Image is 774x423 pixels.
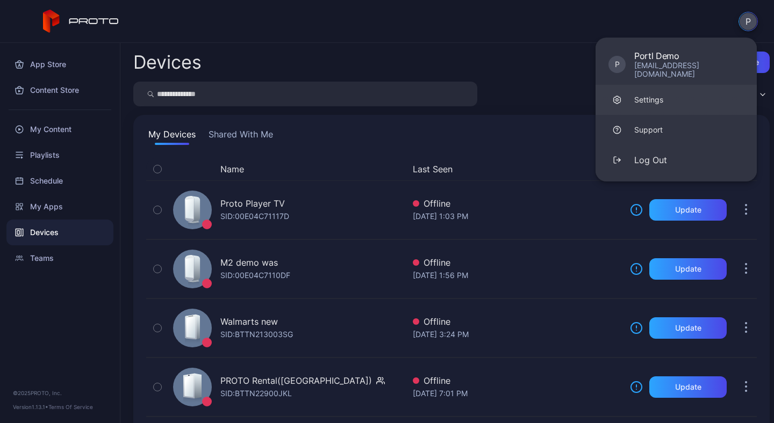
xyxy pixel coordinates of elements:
button: Update [649,376,727,398]
div: © 2025 PROTO, Inc. [13,389,107,397]
a: Terms Of Service [48,404,93,410]
a: Schedule [6,168,113,194]
div: P [608,56,626,73]
div: Walmarts new [220,315,278,328]
button: My Devices [146,128,198,145]
div: [DATE] 1:56 PM [413,269,621,282]
div: Offline [413,197,621,210]
div: Update [675,324,701,332]
div: Portl Demo [634,50,744,61]
div: SID: BTTN22900JKL [220,387,292,400]
div: Proto Player TV [220,197,285,210]
a: Content Store [6,77,113,103]
div: Settings [634,94,663,105]
h2: Devices [133,53,202,72]
span: Version 1.13.1 • [13,404,48,410]
a: Settings [596,85,757,115]
div: Log Out [634,154,667,166]
a: PPortl Demo[EMAIL_ADDRESS][DOMAIN_NAME] [596,44,757,85]
button: Update [649,258,727,280]
div: Update [675,206,701,214]
div: M2 demo was [220,256,278,269]
button: Update [649,199,727,221]
a: Devices [6,220,113,245]
div: SID: 00E04C71117D [220,210,289,223]
div: [EMAIL_ADDRESS][DOMAIN_NAME] [634,61,744,78]
div: SID: BTTN213003SG [220,328,293,341]
div: Update [675,265,701,273]
button: Last Seen [413,163,617,176]
a: App Store [6,52,113,77]
a: Playlists [6,142,113,168]
div: Support [634,125,663,135]
a: My Apps [6,194,113,220]
div: Update [675,383,701,391]
div: [DATE] 1:03 PM [413,210,621,223]
button: Log Out [596,145,757,175]
div: PROTO Rental([GEOGRAPHIC_DATA]) [220,374,372,387]
button: P [739,12,758,31]
a: Teams [6,245,113,271]
div: [DATE] 3:24 PM [413,328,621,341]
a: My Content [6,116,113,142]
div: Offline [413,374,621,387]
div: SID: 00E04C7110DF [220,269,290,282]
a: Support [596,115,757,145]
button: Update [649,317,727,339]
div: Offline [413,256,621,269]
div: Offline [413,315,621,328]
button: Name [220,163,244,176]
button: Shared With Me [206,128,275,145]
div: [DATE] 7:01 PM [413,387,621,400]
